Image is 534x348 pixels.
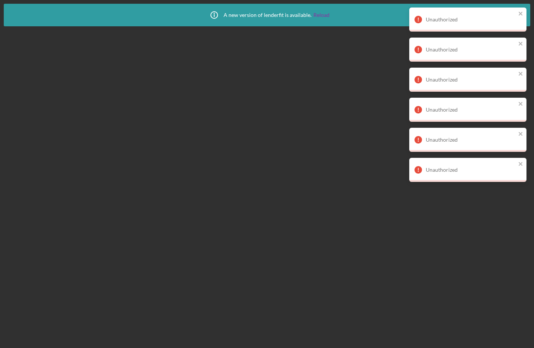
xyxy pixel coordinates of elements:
div: Unauthorized [426,107,516,113]
button: close [518,131,523,138]
button: close [518,101,523,108]
div: Unauthorized [426,47,516,53]
div: A new version of lenderfit is available. [205,6,330,24]
button: close [518,161,523,168]
div: Unauthorized [426,167,516,173]
a: Reload [313,12,330,18]
div: Unauthorized [426,137,516,143]
div: Unauthorized [426,77,516,83]
button: close [518,71,523,78]
div: Unauthorized [426,17,516,23]
button: close [518,11,523,18]
button: close [518,41,523,48]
